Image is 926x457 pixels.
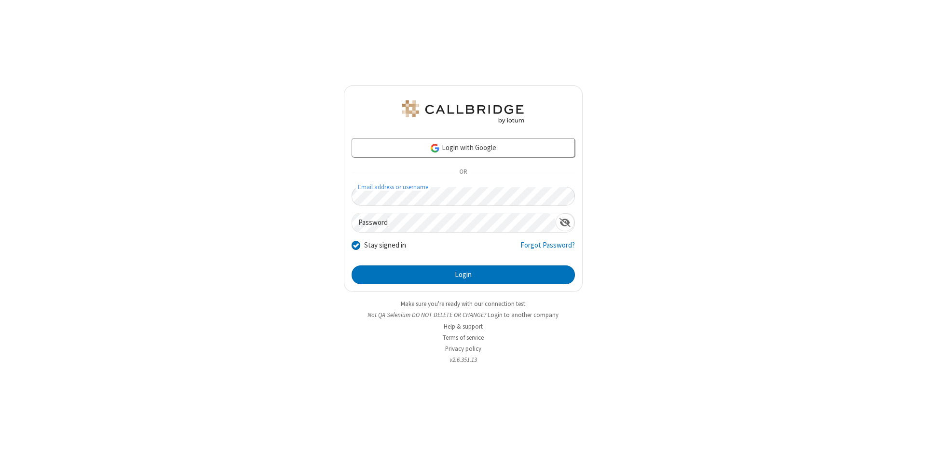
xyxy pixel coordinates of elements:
li: Not QA Selenium DO NOT DELETE OR CHANGE? [344,310,583,319]
div: Show password [556,213,574,231]
button: Login to another company [488,310,558,319]
li: v2.6.351.13 [344,355,583,364]
iframe: Chat [902,432,919,450]
span: OR [455,166,471,179]
a: Make sure you're ready with our connection test [401,300,525,308]
label: Stay signed in [364,240,406,251]
a: Privacy policy [445,345,481,353]
a: Help & support [444,322,483,331]
button: Login [352,265,575,285]
a: Forgot Password? [520,240,575,258]
a: Terms of service [443,333,484,342]
input: Email address or username [352,187,575,206]
a: Login with Google [352,138,575,157]
img: google-icon.png [430,143,440,153]
img: QA Selenium DO NOT DELETE OR CHANGE [400,100,526,124]
input: Password [352,213,556,232]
